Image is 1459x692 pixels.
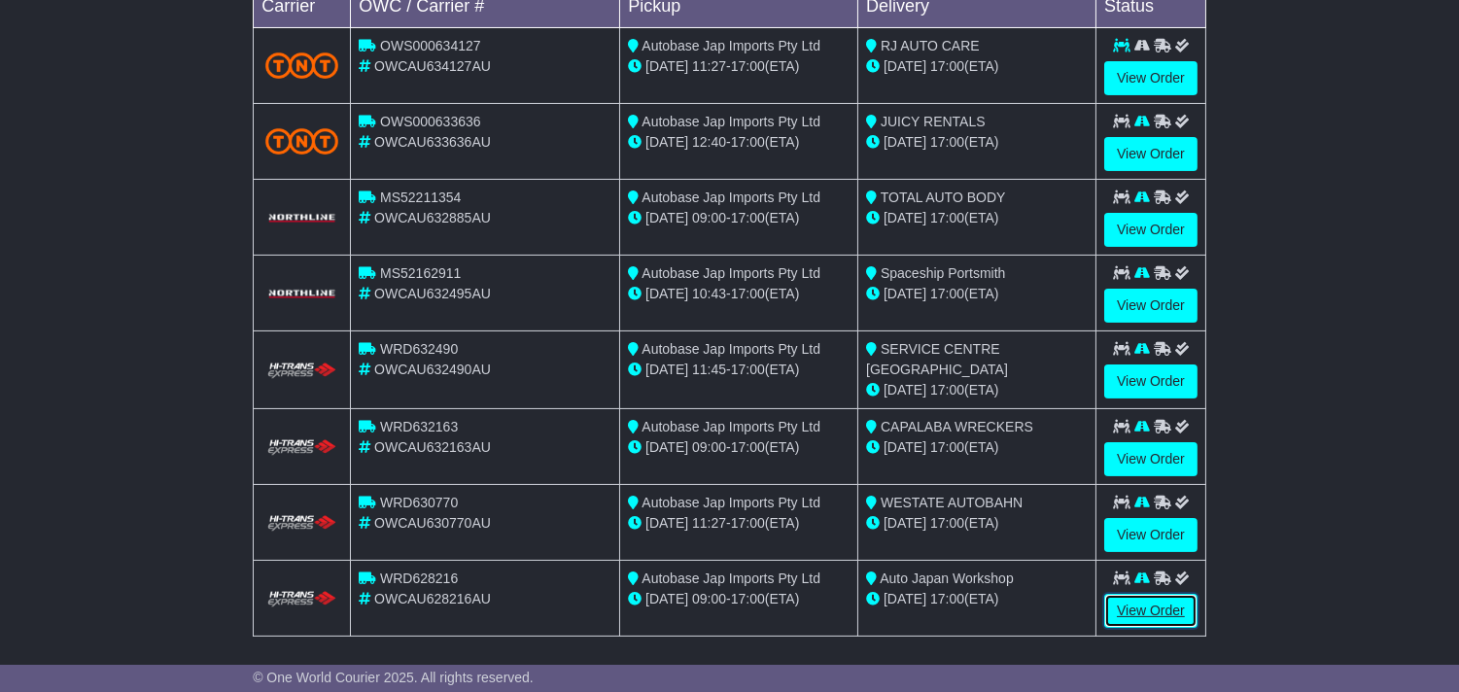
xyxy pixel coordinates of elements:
[265,590,338,608] img: HiTrans.png
[930,439,964,455] span: 17:00
[380,571,458,586] span: WRD628216
[866,56,1088,77] div: (ETA)
[692,439,726,455] span: 09:00
[380,265,461,281] span: MS52162911
[628,284,850,304] div: - (ETA)
[380,341,458,357] span: WRD632490
[884,515,926,531] span: [DATE]
[930,286,964,301] span: 17:00
[692,134,726,150] span: 12:40
[930,591,964,606] span: 17:00
[645,515,688,531] span: [DATE]
[265,128,338,155] img: TNT_Domestic.png
[265,362,338,380] img: HiTrans.png
[380,190,461,205] span: MS52211354
[866,284,1088,304] div: (ETA)
[645,210,688,225] span: [DATE]
[731,362,765,377] span: 17:00
[881,265,1005,281] span: Spaceship Portsmith
[731,439,765,455] span: 17:00
[866,589,1088,609] div: (ETA)
[881,190,1006,205] span: TOTAL AUTO BODY
[628,589,850,609] div: - (ETA)
[374,591,491,606] span: OWCAU628216AU
[374,286,491,301] span: OWCAU632495AU
[1104,518,1198,552] a: View Order
[265,438,338,457] img: HiTrans.png
[731,286,765,301] span: 17:00
[692,210,726,225] span: 09:00
[866,513,1088,534] div: (ETA)
[374,362,491,377] span: OWCAU632490AU
[884,210,926,225] span: [DATE]
[930,515,964,531] span: 17:00
[881,495,1023,510] span: WESTATE AUTOBAHN
[253,670,534,685] span: © One World Courier 2025. All rights reserved.
[645,286,688,301] span: [DATE]
[628,208,850,228] div: - (ETA)
[380,495,458,510] span: WRD630770
[374,210,491,225] span: OWCAU632885AU
[265,212,338,224] img: GetCarrierServiceLogo
[1104,137,1198,171] a: View Order
[866,437,1088,458] div: (ETA)
[731,134,765,150] span: 17:00
[628,360,850,380] div: - (ETA)
[866,132,1088,153] div: (ETA)
[880,571,1014,586] span: Auto Japan Workshop
[642,571,820,586] span: Autobase Jap Imports Pty Ltd
[628,56,850,77] div: - (ETA)
[1104,213,1198,247] a: View Order
[692,515,726,531] span: 11:27
[884,382,926,398] span: [DATE]
[731,515,765,531] span: 17:00
[642,495,820,510] span: Autobase Jap Imports Pty Ltd
[265,288,338,299] img: GetCarrierServiceLogo
[642,419,820,434] span: Autobase Jap Imports Pty Ltd
[645,362,688,377] span: [DATE]
[930,58,964,74] span: 17:00
[881,38,980,53] span: RJ AUTO CARE
[374,515,491,531] span: OWCAU630770AU
[866,341,1008,377] span: SERVICE CENTRE [GEOGRAPHIC_DATA]
[1104,364,1198,398] a: View Order
[642,190,820,205] span: Autobase Jap Imports Pty Ltd
[731,58,765,74] span: 17:00
[642,114,820,129] span: Autobase Jap Imports Pty Ltd
[380,38,481,53] span: OWS000634127
[645,58,688,74] span: [DATE]
[930,382,964,398] span: 17:00
[881,114,986,129] span: JUICY RENTALS
[731,210,765,225] span: 17:00
[884,134,926,150] span: [DATE]
[866,380,1088,400] div: (ETA)
[884,439,926,455] span: [DATE]
[642,341,820,357] span: Autobase Jap Imports Pty Ltd
[628,513,850,534] div: - (ETA)
[1104,289,1198,323] a: View Order
[645,591,688,606] span: [DATE]
[380,114,481,129] span: OWS000633636
[374,439,491,455] span: OWCAU632163AU
[884,591,926,606] span: [DATE]
[265,514,338,533] img: HiTrans.png
[692,362,726,377] span: 11:45
[692,286,726,301] span: 10:43
[930,134,964,150] span: 17:00
[884,58,926,74] span: [DATE]
[1104,61,1198,95] a: View Order
[628,437,850,458] div: - (ETA)
[374,134,491,150] span: OWCAU633636AU
[645,134,688,150] span: [DATE]
[866,208,1088,228] div: (ETA)
[884,286,926,301] span: [DATE]
[881,419,1033,434] span: CAPALABA WRECKERS
[628,132,850,153] div: - (ETA)
[692,58,726,74] span: 11:27
[642,265,820,281] span: Autobase Jap Imports Pty Ltd
[1104,442,1198,476] a: View Order
[1104,594,1198,628] a: View Order
[930,210,964,225] span: 17:00
[692,591,726,606] span: 09:00
[265,52,338,79] img: TNT_Domestic.png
